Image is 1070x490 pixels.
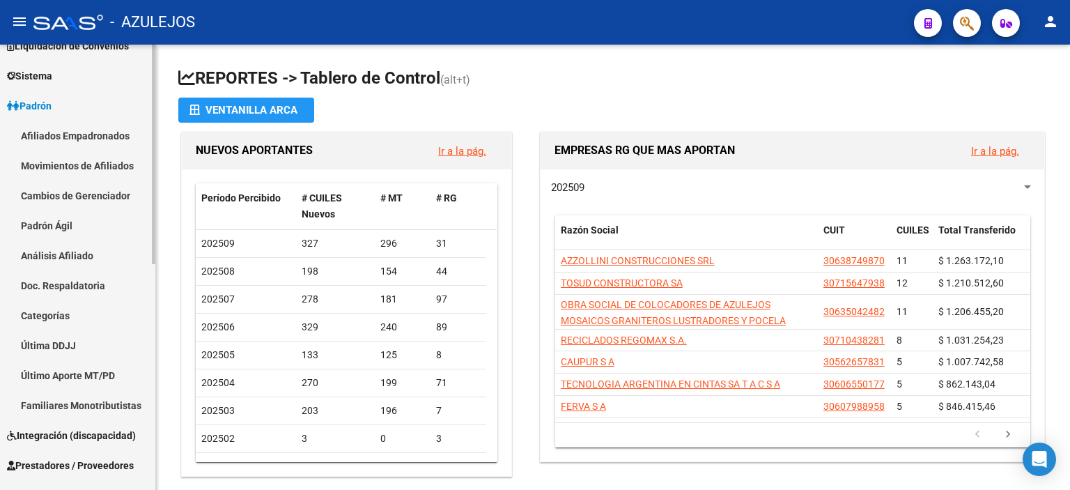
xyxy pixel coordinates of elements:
span: NUEVOS APORTANTES [196,144,313,157]
div: Ventanilla ARCA [189,98,303,123]
mat-icon: person [1042,13,1059,30]
datatable-header-cell: Total Transferido [933,215,1030,261]
span: $ 1.263.172,10 [938,255,1004,266]
datatable-header-cell: # MT [375,183,431,229]
span: Sistema [7,68,52,84]
div: 31 [436,236,481,252]
div: 97 [436,291,481,307]
span: CAUPUR S A [561,356,614,367]
span: 202505 [201,349,235,360]
mat-icon: menu [11,13,28,30]
span: 202506 [201,321,235,332]
datatable-header-cell: # CUILES Nuevos [296,183,375,229]
div: 7 [436,403,481,419]
span: $ 862.143,04 [938,378,995,390]
div: 3 [302,431,370,447]
span: $ 1.031.254,23 [938,335,1004,346]
span: 202501 [201,461,235,472]
span: 12 [897,277,908,289]
div: 154 [380,263,425,280]
span: $ 1.206.455,20 [938,306,1004,317]
span: - AZULEJOS [110,7,195,38]
span: 30715647938 [823,277,885,289]
span: 202509 [551,181,584,194]
span: # RG [436,192,457,204]
span: AZZOLLINI CONSTRUCCIONES SRL [561,255,715,266]
a: go to previous page [964,427,991,443]
span: # MT [380,192,403,204]
datatable-header-cell: Período Percibido [196,183,296,229]
span: EMPRESAS RG QUE MAS APORTAN [555,144,735,157]
span: 202503 [201,405,235,416]
div: 0 [380,459,425,475]
span: 202508 [201,266,235,277]
span: Integración (discapacidad) [7,428,136,443]
div: 133 [302,347,370,363]
div: 240 [380,319,425,335]
span: 5 [897,356,902,367]
span: # CUILES Nuevos [302,192,342,220]
span: FERVA S A [561,401,606,412]
span: 30562657831 [823,356,885,367]
div: 196 [380,403,425,419]
button: Ventanilla ARCA [178,98,314,123]
span: $ 1.210.512,60 [938,277,1004,289]
span: 11 [897,306,908,317]
span: 5 [897,378,902,390]
span: 202502 [201,433,235,444]
span: Liquidación de Convenios [7,38,129,54]
span: 30606550177 [823,378,885,390]
span: Total Transferido [938,224,1016,236]
div: 8 [436,347,481,363]
datatable-header-cell: # RG [431,183,486,229]
h1: REPORTES -> Tablero de Control [178,67,1048,91]
span: 202507 [201,293,235,305]
a: Ir a la pág. [438,145,486,158]
span: 202509 [201,238,235,249]
span: Padrón [7,98,52,114]
span: 30635042482 [823,306,885,317]
a: go to next page [995,427,1021,443]
span: Período Percibido [201,192,281,204]
span: CUIT [823,224,845,236]
div: 198 [302,263,370,280]
a: Ir a la pág. [971,145,1019,158]
span: 30638749870 [823,255,885,266]
span: $ 1.007.742,58 [938,356,1004,367]
div: 0 [380,431,425,447]
div: Open Intercom Messenger [1023,443,1056,476]
datatable-header-cell: CUILES [891,215,933,261]
datatable-header-cell: Razón Social [555,215,818,261]
button: Ir a la pág. [427,138,497,164]
span: 30710438281 [823,335,885,346]
div: 89 [436,319,481,335]
span: OBRA SOCIAL DE COLOCADORES DE AZULEJOS MOSAICOS GRANITEROS LUSTRADORES Y POCELA [561,299,786,326]
div: 125 [380,347,425,363]
div: 296 [380,236,425,252]
div: 278 [302,291,370,307]
span: (alt+t) [440,73,470,86]
span: 30607988958 [823,401,885,412]
span: 8 [897,335,902,346]
datatable-header-cell: CUIT [818,215,891,261]
span: $ 846.415,46 [938,401,995,412]
div: 3 [436,431,481,447]
span: 11 [897,255,908,266]
div: 329 [302,319,370,335]
span: Prestadores / Proveedores [7,458,134,473]
span: Razón Social [561,224,619,236]
span: 5 [897,401,902,412]
span: TOSUD CONSTRUCTORA SA [561,277,683,289]
div: 203 [302,403,370,419]
span: CUILES [897,224,929,236]
button: Ir a la pág. [960,138,1030,164]
div: 181 [380,291,425,307]
div: 270 [302,375,370,391]
div: 199 [380,375,425,391]
div: 327 [302,236,370,252]
div: 3 [302,459,370,475]
div: 44 [436,263,481,280]
div: 3 [436,459,481,475]
span: RECICLADOS REGOMAX S.A. [561,335,687,346]
span: 202504 [201,377,235,388]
